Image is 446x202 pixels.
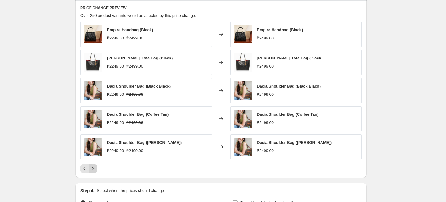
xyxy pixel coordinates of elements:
img: Dacia_Coffee-Tan_5_80x.jpg [84,138,102,156]
img: Empire_Black_6_80x.jpg [234,25,252,43]
div: ₱2499.00 [257,35,274,41]
div: ₱2249.00 [107,35,124,41]
div: ₱2249.00 [107,120,124,126]
img: Dacia_Coffee-Tan_5_80x.jpg [234,110,252,128]
img: Dacia_Coffee-Tan_5_80x.jpg [84,81,102,100]
span: [PERSON_NAME] Tote Bag (Black) [257,56,322,60]
span: Dacia Shoulder Bag (Black Black) [257,84,321,88]
img: Yvette_Black_1_80x.jpg [234,53,252,72]
div: ₱2249.00 [107,63,124,69]
strike: ₱2499.00 [126,120,143,126]
div: ₱2249.00 [107,92,124,98]
span: Empire Handbag (Black) [257,28,303,32]
strike: ₱2499.00 [126,148,143,154]
div: ₱2249.00 [107,148,124,154]
span: Dacia Shoulder Bag ([PERSON_NAME]) [107,140,182,145]
img: Dacia_Coffee-Tan_5_80x.jpg [234,81,252,100]
img: Dacia_Coffee-Tan_5_80x.jpg [84,110,102,128]
strike: ₱2499.00 [126,63,143,69]
button: Next [89,164,97,173]
span: Over 250 product variants would be affected by this price change: [80,13,196,18]
span: Empire Handbag (Black) [107,28,153,32]
span: Dacia Shoulder Bag (Coffee Tan) [257,112,318,117]
div: ₱2499.00 [257,120,274,126]
h6: PRICE CHANGE PREVIEW [80,6,362,10]
strike: ₱2499.00 [126,35,143,41]
button: Previous [80,164,89,173]
img: Empire_Black_6_80x.jpg [84,25,102,43]
img: Yvette_Black_1_80x.jpg [84,53,102,72]
div: ₱2499.00 [257,148,274,154]
span: Dacia Shoulder Bag (Black Black) [107,84,171,88]
span: Dacia Shoulder Bag ([PERSON_NAME]) [257,140,332,145]
div: ₱2499.00 [257,92,274,98]
span: [PERSON_NAME] Tote Bag (Black) [107,56,173,60]
div: ₱2499.00 [257,63,274,69]
nav: Pagination [80,164,97,173]
p: Select when the prices should change [97,188,164,194]
strike: ₱2499.00 [126,92,143,98]
span: Dacia Shoulder Bag (Coffee Tan) [107,112,169,117]
img: Dacia_Coffee-Tan_5_80x.jpg [234,138,252,156]
h2: Step 4. [80,188,94,194]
